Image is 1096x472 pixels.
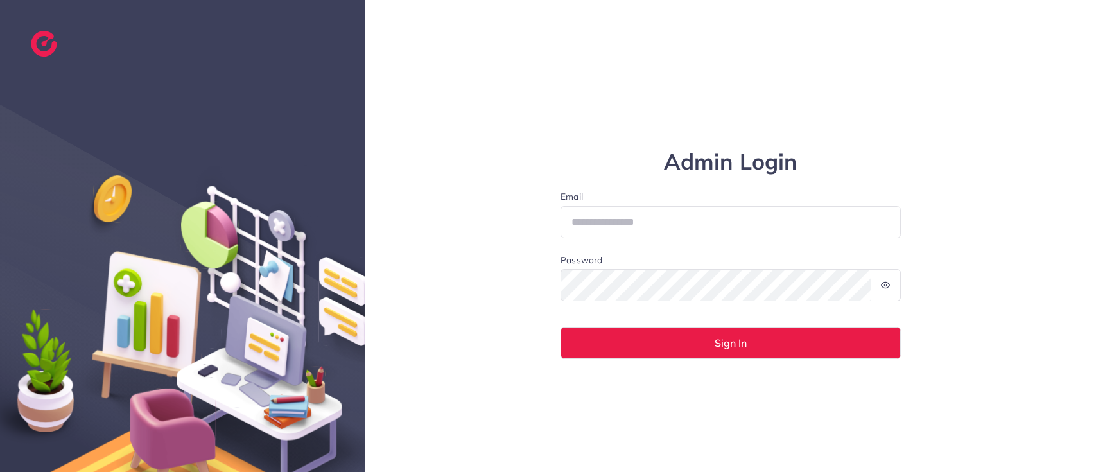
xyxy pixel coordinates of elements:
[31,31,57,57] img: logo
[715,338,747,348] span: Sign In
[561,190,901,203] label: Email
[561,254,602,267] label: Password
[561,149,901,175] h1: Admin Login
[561,327,901,359] button: Sign In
